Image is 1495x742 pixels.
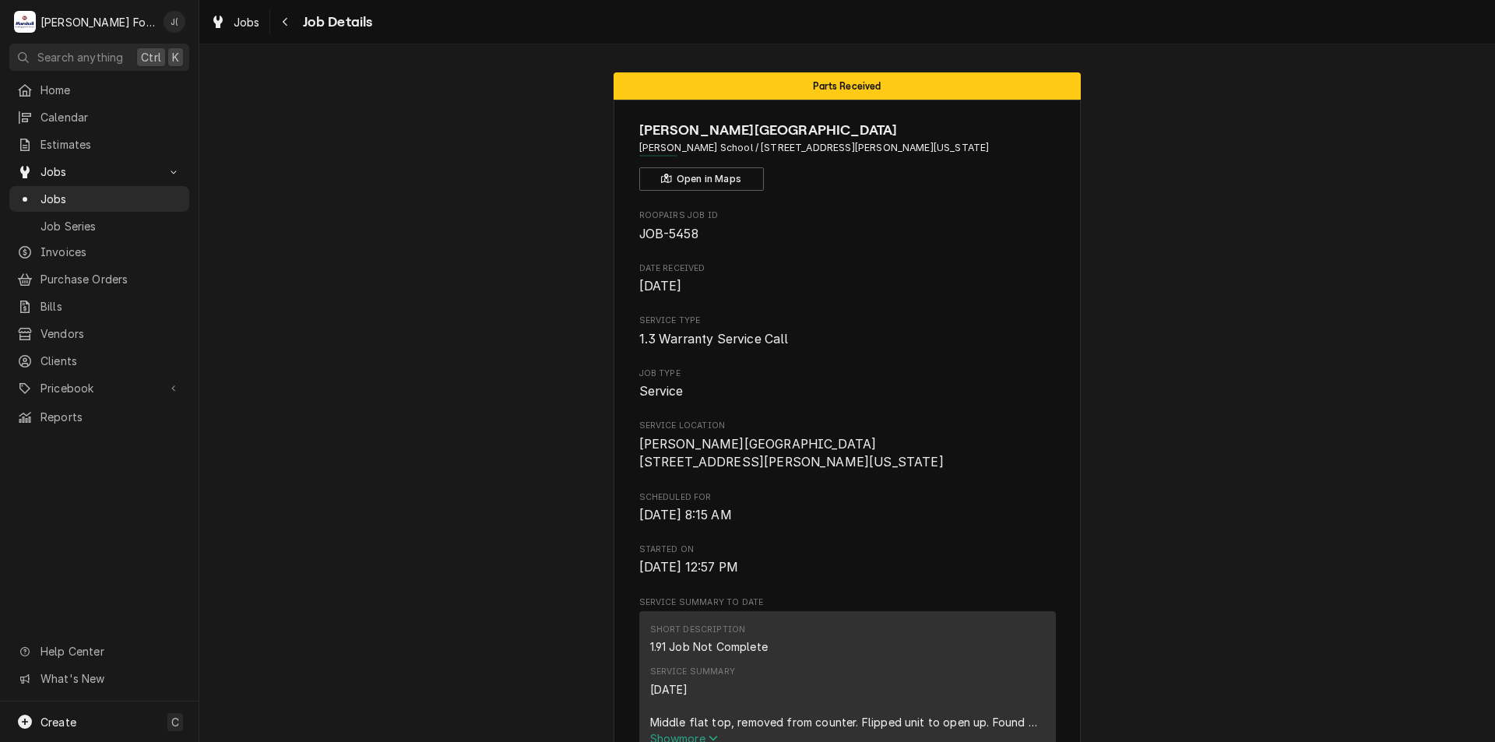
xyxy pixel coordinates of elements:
[639,543,1056,577] div: Started On
[9,666,189,691] a: Go to What's New
[9,159,189,185] a: Go to Jobs
[639,315,1056,327] span: Service Type
[40,136,181,153] span: Estimates
[639,262,1056,296] div: Date Received
[639,209,1056,243] div: Roopairs Job ID
[639,277,1056,296] span: Date Received
[9,294,189,319] a: Bills
[639,367,1056,380] span: Job Type
[639,120,1056,191] div: Client Information
[40,716,76,729] span: Create
[9,186,189,212] a: Jobs
[141,49,161,65] span: Ctrl
[639,209,1056,222] span: Roopairs Job ID
[273,9,298,34] button: Navigate back
[298,12,373,33] span: Job Details
[639,330,1056,349] span: Service Type
[40,643,180,659] span: Help Center
[639,120,1056,141] span: Name
[9,77,189,103] a: Home
[639,491,1056,525] div: Scheduled For
[40,82,181,98] span: Home
[650,638,768,655] div: 1.91 Job Not Complete
[40,271,181,287] span: Purchase Orders
[40,244,181,260] span: Invoices
[14,11,36,33] div: Marshall Food Equipment Service's Avatar
[40,325,181,342] span: Vendors
[639,367,1056,401] div: Job Type
[40,409,181,425] span: Reports
[639,382,1056,401] span: Job Type
[9,321,189,346] a: Vendors
[639,558,1056,577] span: Started On
[639,435,1056,472] span: Service Location
[9,132,189,157] a: Estimates
[650,666,735,678] div: Service Summary
[639,560,738,575] span: [DATE] 12:57 PM
[9,266,189,292] a: Purchase Orders
[164,11,185,33] div: Jeff Debigare (109)'s Avatar
[639,279,682,294] span: [DATE]
[40,353,181,369] span: Clients
[639,420,1056,432] span: Service Location
[14,11,36,33] div: M
[650,624,746,636] div: Short Description
[9,44,189,71] button: Search anythingCtrlK
[9,104,189,130] a: Calendar
[9,348,189,374] a: Clients
[813,81,881,91] span: Parts Received
[204,9,266,35] a: Jobs
[9,404,189,430] a: Reports
[639,225,1056,244] span: Roopairs Job ID
[639,141,1056,155] span: Address
[172,49,179,65] span: K
[40,380,158,396] span: Pricebook
[639,506,1056,525] span: Scheduled For
[639,491,1056,504] span: Scheduled For
[164,11,185,33] div: J(
[639,420,1056,472] div: Service Location
[639,332,789,346] span: 1.3 Warranty Service Call
[650,681,1045,730] div: [DATE] Middle flat top, removed from counter. Flipped unit to open up. Found temp sensor out of p...
[639,437,944,470] span: [PERSON_NAME][GEOGRAPHIC_DATA] [STREET_ADDRESS][PERSON_NAME][US_STATE]
[171,714,179,730] span: C
[639,384,684,399] span: Service
[9,239,189,265] a: Invoices
[234,14,260,30] span: Jobs
[639,508,732,522] span: [DATE] 8:15 AM
[639,167,764,191] button: Open in Maps
[40,191,181,207] span: Jobs
[639,596,1056,609] span: Service Summary To Date
[40,670,180,687] span: What's New
[639,227,698,241] span: JOB-5458
[9,375,189,401] a: Go to Pricebook
[9,213,189,239] a: Job Series
[40,298,181,315] span: Bills
[40,14,155,30] div: [PERSON_NAME] Food Equipment Service
[37,49,123,65] span: Search anything
[639,262,1056,275] span: Date Received
[40,164,158,180] span: Jobs
[40,218,181,234] span: Job Series
[40,109,181,125] span: Calendar
[639,543,1056,556] span: Started On
[9,638,189,664] a: Go to Help Center
[614,72,1081,100] div: Status
[639,315,1056,348] div: Service Type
